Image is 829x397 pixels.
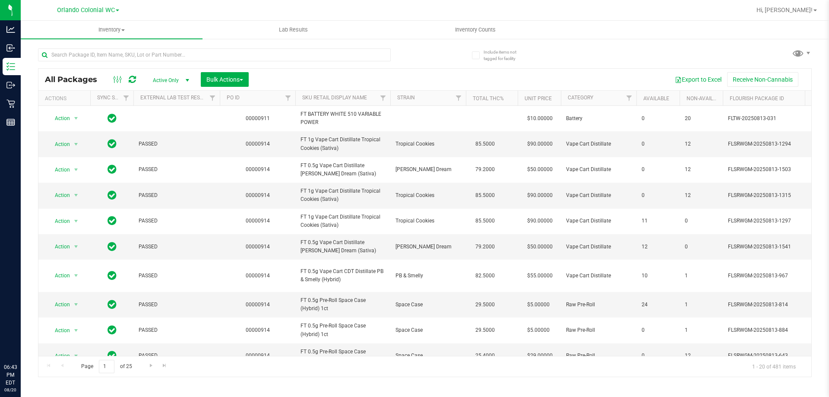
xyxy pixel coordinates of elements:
[203,21,384,39] a: Lab Results
[140,95,208,101] a: External Lab Test Result
[642,243,674,251] span: 12
[47,164,70,176] span: Action
[301,162,385,178] span: FT 0.5g Vape Cart Distillate [PERSON_NAME] Dream (Sativa)
[473,95,504,102] a: Total THC%
[728,301,813,309] span: FLSRWGM-20250813-814
[471,138,499,150] span: 85.5000
[471,299,499,311] span: 29.5000
[642,165,674,174] span: 0
[471,349,499,362] span: 25.4000
[139,191,215,200] span: PASSED
[727,72,798,87] button: Receive Non-Cannabis
[566,352,631,360] span: Raw Pre-Roll
[6,81,15,89] inline-svg: Outbound
[396,272,461,280] span: PB & Smelly
[4,387,17,393] p: 08/20
[728,140,813,148] span: FLSRWGM-20250813-1294
[643,95,669,102] a: Available
[523,112,557,125] span: $10.00000
[139,165,215,174] span: PASSED
[47,215,70,227] span: Action
[246,141,270,147] a: 00000914
[57,6,115,14] span: Orlando Colonial WC
[108,189,117,201] span: In Sync
[71,138,82,150] span: select
[145,360,157,372] a: Go to the next page
[246,244,270,250] a: 00000914
[47,112,70,124] span: Action
[685,326,718,334] span: 1
[201,72,249,87] button: Bulk Actions
[301,267,385,284] span: FT 0.5g Vape Cart CDT Distillate PB & Smelly (Hybrid)
[108,241,117,253] span: In Sync
[745,360,803,373] span: 1 - 20 of 481 items
[523,189,557,202] span: $90.00000
[246,273,270,279] a: 00000914
[108,215,117,227] span: In Sync
[685,165,718,174] span: 12
[246,192,270,198] a: 00000914
[669,72,727,87] button: Export to Excel
[108,299,117,311] span: In Sync
[71,189,82,201] span: select
[47,270,70,282] span: Action
[246,353,270,359] a: 00000914
[728,243,813,251] span: FLSRWGM-20250813-1541
[6,44,15,52] inline-svg: Inbound
[206,76,243,83] span: Bulk Actions
[47,241,70,253] span: Action
[756,6,813,13] span: Hi, [PERSON_NAME]!
[281,91,295,105] a: Filter
[523,163,557,176] span: $50.00000
[396,165,461,174] span: [PERSON_NAME] Dream
[566,217,631,225] span: Vape Cart Distillate
[728,165,813,174] span: FLSRWGM-20250813-1503
[47,350,70,362] span: Action
[396,301,461,309] span: Space Case
[246,327,270,333] a: 00000914
[471,270,499,282] span: 82.5000
[396,191,461,200] span: Tropical Cookies
[71,350,82,362] span: select
[728,352,813,360] span: FLSRWGM-20250813-643
[642,191,674,200] span: 0
[97,95,130,101] a: Sync Status
[728,272,813,280] span: FLSRWGM-20250813-967
[47,324,70,337] span: Action
[139,301,215,309] span: PASSED
[71,324,82,337] span: select
[301,322,385,338] span: FT 0.5g Pre-Roll Space Case (Hybrid) 1ct
[523,270,557,282] span: $55.00000
[523,299,554,311] span: $5.00000
[108,138,117,150] span: In Sync
[566,272,631,280] span: Vape Cart Distillate
[396,326,461,334] span: Space Case
[568,95,593,101] a: Category
[685,301,718,309] span: 1
[730,95,784,102] a: Flourish Package ID
[158,360,171,372] a: Go to the last page
[45,95,87,102] div: Actions
[6,25,15,34] inline-svg: Analytics
[396,217,461,225] span: Tropical Cookies
[642,217,674,225] span: 11
[471,324,499,337] span: 29.5000
[6,62,15,71] inline-svg: Inventory
[45,75,106,84] span: All Packages
[642,272,674,280] span: 10
[108,163,117,175] span: In Sync
[6,118,15,127] inline-svg: Reports
[301,238,385,255] span: FT 0.5g Vape Cart Distillate [PERSON_NAME] Dream (Sativa)
[471,241,499,253] span: 79.2000
[642,326,674,334] span: 0
[685,272,718,280] span: 1
[685,140,718,148] span: 12
[108,349,117,362] span: In Sync
[471,163,499,176] span: 79.2000
[139,140,215,148] span: PASSED
[139,352,215,360] span: PASSED
[74,360,139,373] span: Page of 25
[376,91,390,105] a: Filter
[302,95,367,101] a: SKU Retail Display Name
[246,166,270,172] a: 00000914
